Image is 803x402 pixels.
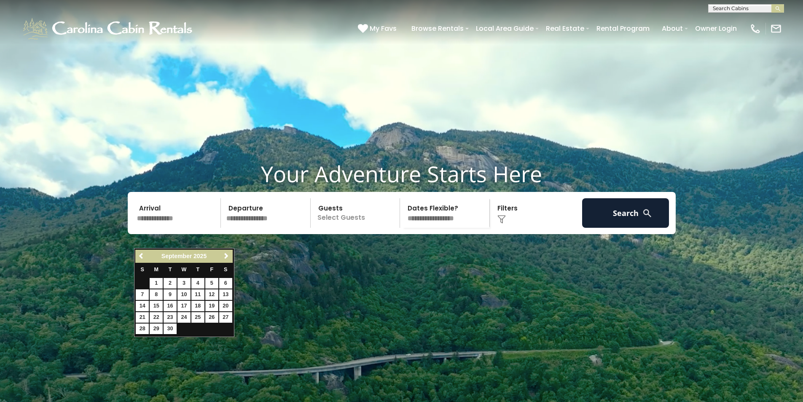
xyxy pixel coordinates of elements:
a: 21 [136,312,149,323]
a: 10 [177,289,191,300]
span: My Favs [370,23,397,34]
img: search-regular-white.png [642,208,653,219]
span: Tuesday [169,267,172,272]
a: 13 [219,289,232,300]
a: 14 [136,301,149,311]
a: Browse Rentals [407,21,468,36]
a: 17 [177,301,191,311]
a: About [658,21,687,36]
button: Search [582,198,669,228]
span: Wednesday [182,267,187,272]
a: Rental Program [592,21,654,36]
a: My Favs [358,23,399,34]
a: 12 [205,289,218,300]
img: mail-regular-white.png [770,23,782,35]
a: 25 [191,312,204,323]
a: 23 [164,312,177,323]
a: 24 [177,312,191,323]
span: Saturday [224,267,227,272]
a: 20 [219,301,232,311]
img: filter--v1.png [497,215,506,224]
a: 6 [219,278,232,289]
a: 28 [136,324,149,334]
span: Thursday [196,267,200,272]
span: 2025 [193,253,207,259]
a: Previous [136,251,147,262]
a: 3 [177,278,191,289]
span: Friday [210,267,213,272]
a: 7 [136,289,149,300]
a: 4 [191,278,204,289]
a: 19 [205,301,218,311]
p: Select Guests [313,198,400,228]
span: Sunday [141,267,144,272]
span: Previous [138,253,145,259]
span: Next [223,253,230,259]
a: 18 [191,301,204,311]
span: Monday [154,267,158,272]
a: 15 [150,301,163,311]
a: 1 [150,278,163,289]
a: 8 [150,289,163,300]
span: September [161,253,192,259]
a: 30 [164,324,177,334]
a: 26 [205,312,218,323]
a: Local Area Guide [472,21,538,36]
a: Real Estate [542,21,588,36]
img: phone-regular-white.png [749,23,761,35]
a: Owner Login [691,21,741,36]
a: 27 [219,312,232,323]
a: Next [221,251,232,262]
a: 5 [205,278,218,289]
h1: Your Adventure Starts Here [6,161,797,187]
a: 16 [164,301,177,311]
img: White-1-1-2.png [21,16,196,41]
a: 11 [191,289,204,300]
a: 9 [164,289,177,300]
a: 22 [150,312,163,323]
a: 2 [164,278,177,289]
a: 29 [150,324,163,334]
